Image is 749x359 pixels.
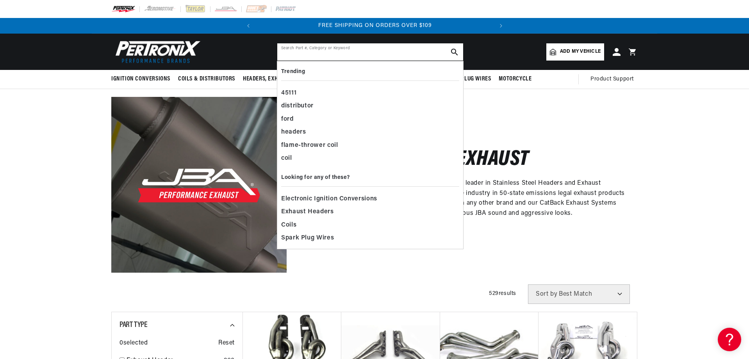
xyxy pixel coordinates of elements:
[239,70,338,88] summary: Headers, Exhausts & Components
[241,18,256,34] button: Translation missing: en.sections.announcements.previous_announcement
[178,75,235,83] span: Coils & Distributors
[493,18,509,34] button: Translation missing: en.sections.announcements.next_announcement
[444,75,491,83] span: Spark Plug Wires
[281,69,305,75] b: Trending
[281,175,350,180] b: Looking for any of these?
[281,207,334,218] span: Exhaust Headers
[257,21,494,30] div: Announcement
[281,152,459,165] div: coil
[277,43,463,61] input: Search Part #, Category or Keyword
[281,139,459,152] div: flame-thrower coil
[281,87,459,100] div: 45111
[111,97,287,272] img: JBA Performance Exhaust
[281,100,459,113] div: distributor
[281,126,459,139] div: headers
[590,75,634,84] span: Product Support
[281,233,334,244] span: Spark Plug Wires
[528,284,630,304] select: Sort by
[495,70,535,88] summary: Motorcycle
[440,70,495,88] summary: Spark Plug Wires
[281,113,459,126] div: ford
[92,18,657,34] slideshow-component: Translation missing: en.sections.announcements.announcement_bar
[243,75,334,83] span: Headers, Exhausts & Components
[174,70,239,88] summary: Coils & Distributors
[119,338,148,348] span: 0 selected
[546,43,604,61] a: Add my vehicle
[218,338,235,348] span: Reset
[560,48,601,55] span: Add my vehicle
[536,291,557,297] span: Sort by
[446,43,463,61] button: search button
[489,291,516,296] span: 529 results
[499,75,531,83] span: Motorcycle
[281,194,377,205] span: Electronic Ignition Conversions
[111,70,174,88] summary: Ignition Conversions
[119,321,147,329] span: Part Type
[318,23,432,29] span: FREE SHIPPING ON ORDERS OVER $109
[281,220,296,231] span: Coils
[111,38,201,65] img: Pertronix
[590,70,638,89] summary: Product Support
[257,21,494,30] div: 2 of 2
[111,75,170,83] span: Ignition Conversions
